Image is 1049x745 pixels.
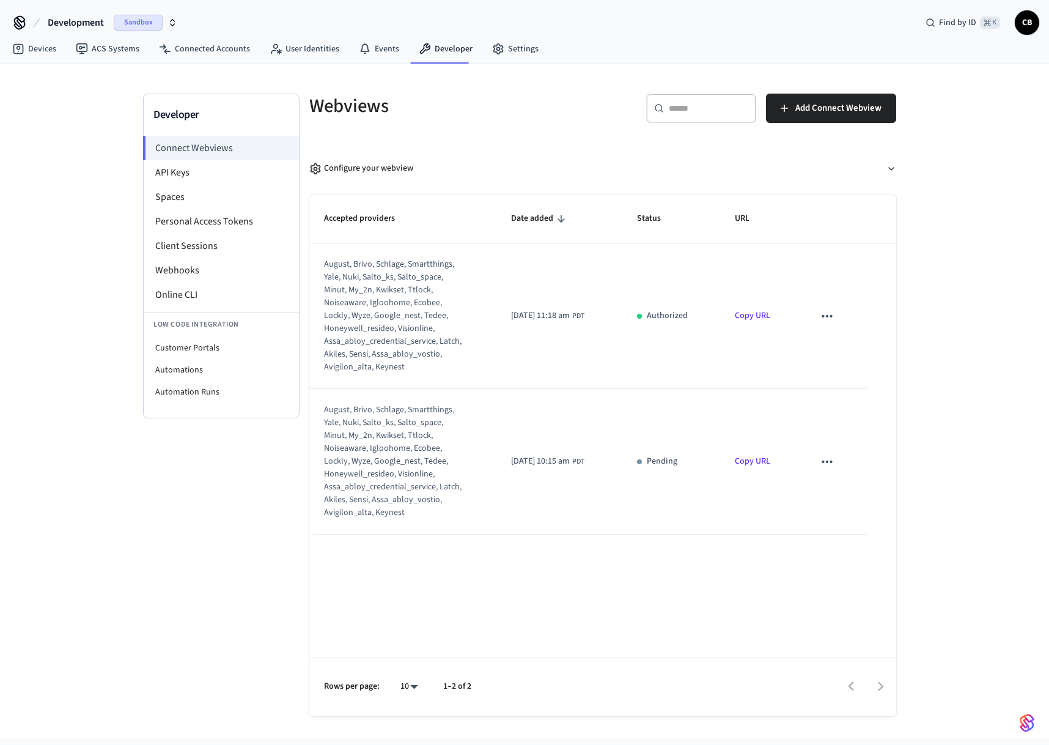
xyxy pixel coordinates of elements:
a: Developer [409,38,482,60]
span: ⌘ K [980,17,1000,29]
p: 1–2 of 2 [443,680,471,693]
a: Copy URL [735,309,770,322]
p: Authorized [647,309,688,322]
li: Automations [144,359,299,381]
a: Copy URL [735,455,770,467]
p: Pending [647,455,677,468]
span: PDT [572,311,584,322]
span: Development [48,15,104,30]
a: Connected Accounts [149,38,260,60]
span: CB [1016,12,1038,34]
a: Events [349,38,409,60]
li: Automation Runs [144,381,299,403]
div: august, brivo, schlage, smartthings, yale, nuki, salto_ks, salto_space, minut, my_2n, kwikset, tt... [324,404,466,519]
span: [DATE] 11:18 am [511,309,570,322]
button: Configure your webview [309,152,896,185]
span: Find by ID [939,17,976,29]
p: Rows per page: [324,680,380,693]
li: Spaces [144,185,299,209]
li: Connect Webviews [143,136,299,160]
a: Settings [482,38,548,60]
h3: Developer [153,106,289,124]
table: sticky table [309,195,896,535]
li: API Keys [144,160,299,185]
span: URL [735,209,765,228]
li: Client Sessions [144,234,299,258]
li: Personal Access Tokens [144,209,299,234]
a: Devices [2,38,66,60]
span: Status [637,209,677,228]
li: Low Code Integration [144,312,299,337]
img: SeamLogoGradient.69752ec5.svg [1020,713,1034,733]
a: ACS Systems [66,38,149,60]
li: Webhooks [144,258,299,283]
div: august, brivo, schlage, smartthings, yale, nuki, salto_ks, salto_space, minut, my_2n, kwikset, tt... [324,258,466,374]
div: America/Los_Angeles [511,309,584,322]
span: PDT [572,456,584,467]
h5: Webviews [309,94,595,119]
span: [DATE] 10:15 am [511,455,570,468]
li: Customer Portals [144,337,299,359]
button: Add Connect Webview [766,94,896,123]
div: America/Los_Angeles [511,455,584,468]
div: Configure your webview [309,162,413,175]
span: Date added [511,209,569,228]
button: CB [1015,10,1039,35]
span: Sandbox [114,15,163,31]
span: Add Connect Webview [795,100,882,116]
span: Accepted providers [324,209,411,228]
div: 10 [394,678,424,695]
div: Find by ID⌘ K [916,12,1010,34]
li: Online CLI [144,283,299,307]
a: User Identities [260,38,349,60]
